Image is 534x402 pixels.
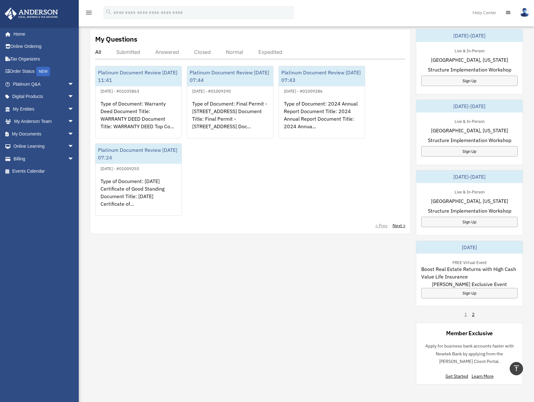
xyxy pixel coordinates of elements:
[416,170,523,183] div: [DATE]-[DATE]
[279,87,328,94] div: [DATE] - #01009286
[85,9,93,16] i: menu
[4,140,83,153] a: Online Learningarrow_drop_down
[194,49,211,55] div: Closed
[510,362,523,375] a: vertical_align_top
[95,144,181,164] div: Platinum Document Review [DATE] 07:24
[279,95,365,144] div: Type of Document: 2024 Annual Report Document Title: 2024 Annual Report Document Title: 2024 Annu...
[445,373,471,379] a: Get Started
[36,67,50,76] div: NEW
[428,66,511,73] span: Structure Implementation Workshop
[393,222,405,229] a: Next >
[421,217,518,227] a: Sign Up
[279,66,365,86] div: Platinum Document Review [DATE] 07:43
[520,8,529,17] img: User Pic
[187,66,273,138] a: Platinum Document Review [DATE] 07:44[DATE] - #01009290Type of Document: Final Permit - [STREET_A...
[258,49,282,55] div: Expedited
[4,128,83,140] a: My Documentsarrow_drop_down
[4,78,83,90] a: Platinum Q&Aarrow_drop_down
[95,34,137,44] div: My Questions
[155,49,179,55] div: Answered
[105,9,112,15] i: search
[187,95,273,144] div: Type of Document: Final Permit - [STREET_ADDRESS] Document Title: Final Permit - [STREET_ADDRESS]...
[428,207,511,215] span: Structure Implementation Workshop
[416,241,523,254] div: [DATE]
[85,11,93,16] a: menu
[416,29,523,42] div: [DATE]-[DATE]
[421,146,518,157] a: Sign Up
[68,115,80,128] span: arrow_drop_down
[187,66,273,86] div: Platinum Document Review [DATE] 07:44
[3,8,60,20] img: Anderson Advisors Platinum Portal
[421,288,518,298] a: Sign Up
[116,49,140,55] div: Submitted
[95,66,181,86] div: Platinum Document Review [DATE] 11:41
[95,172,181,221] div: Type of Document: [DATE] Certificate of Good Standing Document Title: [DATE] Certificate of...
[4,115,83,128] a: My Anderson Teamarrow_drop_down
[450,47,490,54] div: Live & In-Person
[68,140,80,153] span: arrow_drop_down
[431,56,508,64] span: [GEOGRAPHIC_DATA], [US_STATE]
[95,66,182,138] a: Platinum Document Review [DATE] 11:41[DATE] - #01035863Type of Document: Warranty Deed Document T...
[68,103,80,116] span: arrow_drop_down
[450,188,490,195] div: Live & In-Person
[95,165,144,171] div: [DATE] - #01009255
[446,329,493,337] div: Member Exclusive
[4,65,83,78] a: Order StatusNEW
[4,152,83,165] a: Billingarrow_drop_down
[95,87,144,94] div: [DATE] - #01035863
[68,90,80,103] span: arrow_drop_down
[4,40,83,53] a: Online Ordering
[447,259,492,265] div: FREE Virtual Event
[472,311,474,318] a: 2
[4,103,83,115] a: My Entitiesarrow_drop_down
[226,49,243,55] div: Normal
[428,136,511,144] span: Structure Implementation Workshop
[4,53,83,65] a: Tax Organizers
[416,100,523,112] div: [DATE]-[DATE]
[450,118,490,124] div: Live & In-Person
[68,128,80,141] span: arrow_drop_down
[432,280,507,288] span: [PERSON_NAME] Exclusive Event
[421,76,518,86] a: Sign Up
[95,143,182,216] a: Platinum Document Review [DATE] 07:24[DATE] - #01009255Type of Document: [DATE] Certificate of Go...
[431,127,508,134] span: [GEOGRAPHIC_DATA], [US_STATE]
[68,152,80,165] span: arrow_drop_down
[68,78,80,91] span: arrow_drop_down
[187,87,236,94] div: [DATE] - #01009290
[95,49,101,55] div: All
[513,365,520,372] i: vertical_align_top
[278,66,365,138] a: Platinum Document Review [DATE] 07:43[DATE] - #01009286Type of Document: 2024 Annual Report Docum...
[421,265,518,280] span: Boost Real Estate Returns with High Cash Value Life Insurance
[431,197,508,205] span: [GEOGRAPHIC_DATA], [US_STATE]
[421,342,518,365] p: Apply for business bank accounts faster with Newtek Bank by applying from the [PERSON_NAME] Clien...
[4,28,80,40] a: Home
[95,95,181,144] div: Type of Document: Warranty Deed Document Title: WARRANTY DEED Document Title: WARRANTY DEED Top C...
[4,90,83,103] a: Digital Productsarrow_drop_down
[4,165,83,178] a: Events Calendar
